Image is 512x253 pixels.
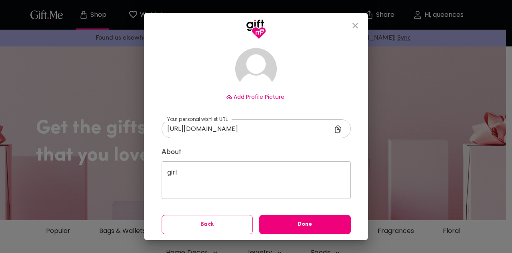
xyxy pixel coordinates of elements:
button: close [346,16,365,35]
span: Done [259,220,351,229]
label: About [162,148,351,157]
img: Avatar [235,48,277,90]
button: Done [259,215,351,234]
textarea: girl [167,169,345,191]
img: GiftMe Logo [246,19,266,39]
button: Back [162,215,253,234]
span: Add Profile Picture [234,93,284,101]
span: Back [162,220,253,229]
